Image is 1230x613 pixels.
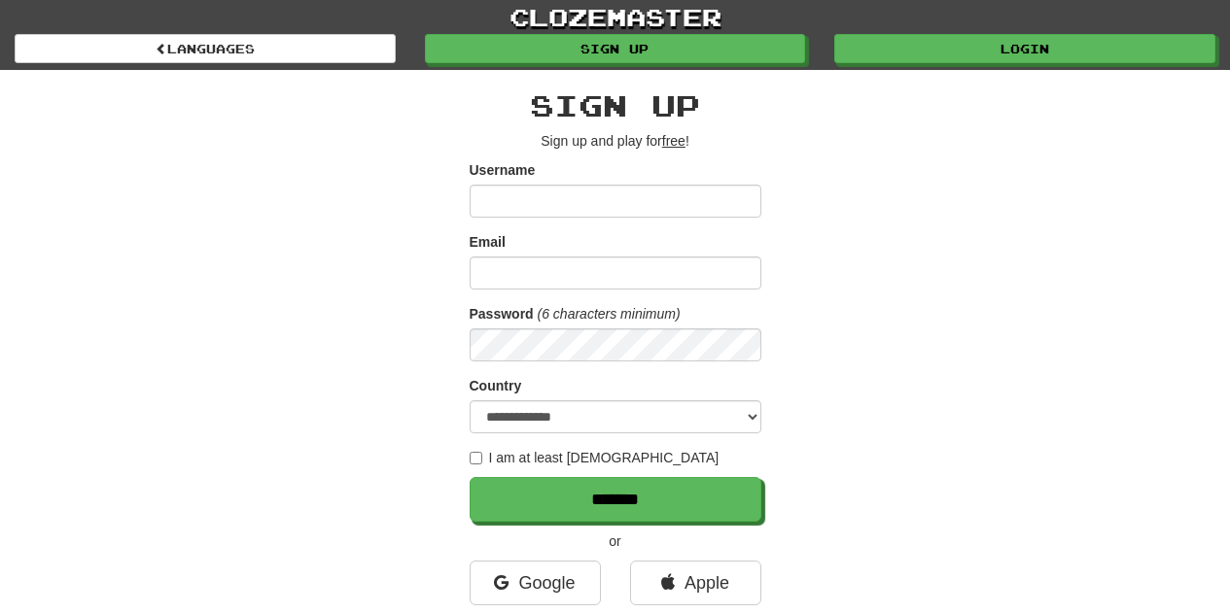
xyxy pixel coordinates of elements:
a: Login [834,34,1215,63]
a: Sign up [425,34,806,63]
h2: Sign up [470,89,761,121]
p: or [470,531,761,551]
label: Country [470,376,522,395]
a: Google [470,561,601,605]
em: (6 characters minimum) [538,306,681,322]
label: Password [470,304,534,324]
input: I am at least [DEMOGRAPHIC_DATA] [470,452,482,464]
a: Apple [630,561,761,605]
label: Username [470,160,536,180]
u: free [662,133,685,149]
label: I am at least [DEMOGRAPHIC_DATA] [470,448,720,467]
p: Sign up and play for ! [470,131,761,151]
a: Languages [15,34,396,63]
label: Email [470,232,506,252]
